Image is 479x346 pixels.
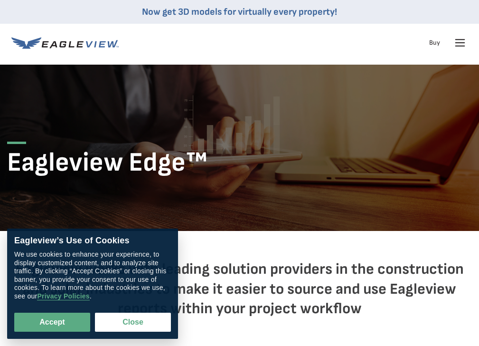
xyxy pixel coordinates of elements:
a: Now get 3D models for virtually every property! [142,6,337,18]
div: We use cookies to enhance your experience, to display customized content, and to analyze site tra... [14,251,171,301]
a: Buy [429,38,440,47]
button: Close [95,313,171,332]
a: Privacy Policies [37,293,89,301]
div: Eagleview’s Use of Cookies [14,236,171,246]
button: Accept [14,313,90,332]
h4: Eagleview works with leading solution providers in the construction and solar industries to make ... [14,259,465,319]
h1: Eagleview Edge™ [7,142,472,180]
